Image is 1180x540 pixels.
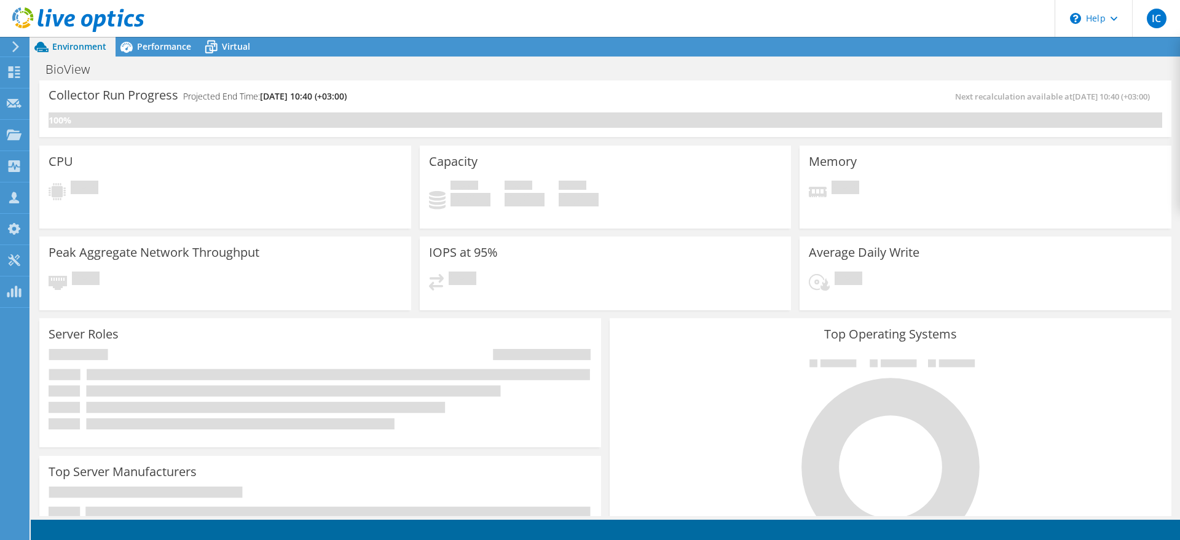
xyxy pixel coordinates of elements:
[72,272,100,288] span: Pending
[52,41,106,52] span: Environment
[619,327,1162,341] h3: Top Operating Systems
[505,193,545,206] h4: 0 GiB
[49,327,119,341] h3: Server Roles
[832,181,859,197] span: Pending
[450,181,478,193] span: Used
[429,155,478,168] h3: Capacity
[809,246,919,259] h3: Average Daily Write
[40,63,109,76] h1: BioView
[835,272,862,288] span: Pending
[183,90,347,103] h4: Projected End Time:
[809,155,857,168] h3: Memory
[49,155,73,168] h3: CPU
[429,246,498,259] h3: IOPS at 95%
[1072,91,1150,102] span: [DATE] 10:40 (+03:00)
[49,465,197,479] h3: Top Server Manufacturers
[222,41,250,52] span: Virtual
[1147,9,1166,28] span: IC
[71,181,98,197] span: Pending
[450,193,490,206] h4: 0 GiB
[137,41,191,52] span: Performance
[559,193,599,206] h4: 0 GiB
[955,91,1156,102] span: Next recalculation available at
[559,181,586,193] span: Total
[449,272,476,288] span: Pending
[49,246,259,259] h3: Peak Aggregate Network Throughput
[260,90,347,102] span: [DATE] 10:40 (+03:00)
[1070,13,1081,24] svg: \n
[505,181,532,193] span: Free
